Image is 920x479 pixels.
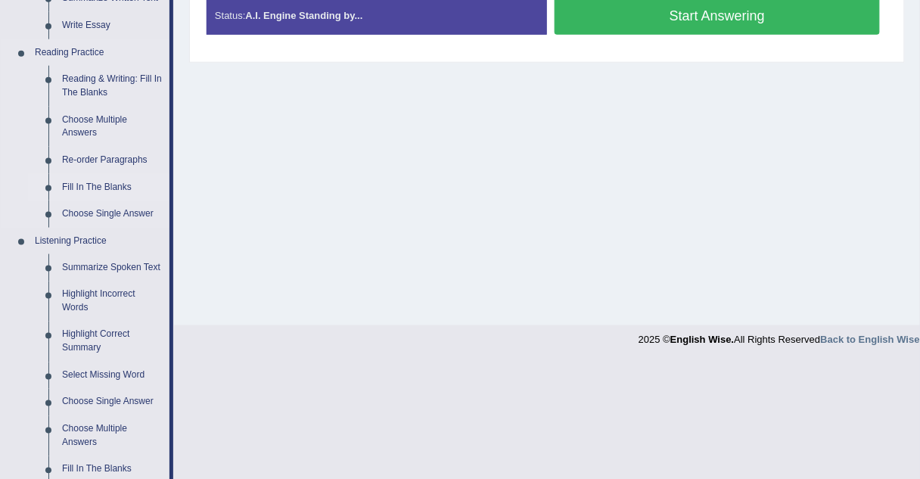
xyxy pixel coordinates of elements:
a: Summarize Spoken Text [55,254,169,281]
a: Listening Practice [28,228,169,255]
a: Highlight Incorrect Words [55,281,169,322]
strong: English Wise. [670,334,734,346]
a: Highlight Correct Summary [55,322,169,362]
a: Reading Practice [28,39,169,67]
a: Choose Single Answer [55,389,169,416]
a: Write Essay [55,12,169,39]
a: Select Missing Word [55,362,169,390]
div: 2025 © All Rights Reserved [639,325,920,347]
a: Re-order Paragraphs [55,147,169,174]
a: Choose Multiple Answers [55,107,169,147]
a: Reading & Writing: Fill In The Blanks [55,66,169,106]
a: Choose Multiple Answers [55,416,169,456]
a: Fill In The Blanks [55,174,169,201]
a: Back to English Wise [821,334,920,346]
a: Choose Single Answer [55,201,169,228]
strong: A.I. Engine Standing by... [245,10,362,21]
